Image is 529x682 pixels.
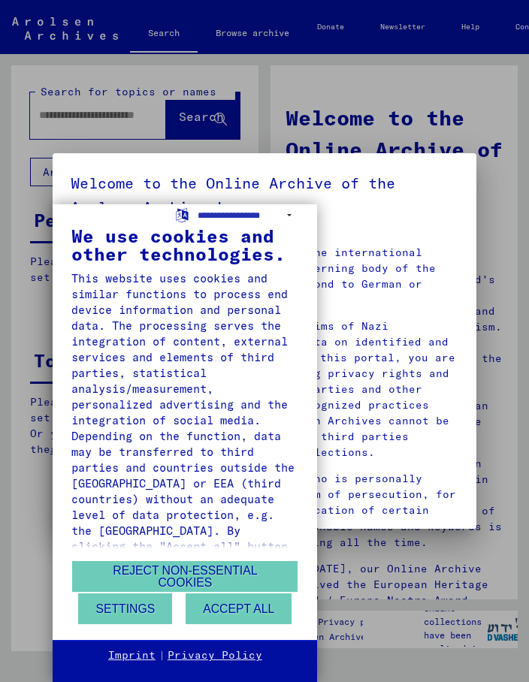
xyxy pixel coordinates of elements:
[71,270,298,680] div: This website uses cookies and similar functions to process end device information and personal da...
[72,561,298,592] button: Reject non-essential cookies
[168,648,262,663] a: Privacy Policy
[108,648,156,663] a: Imprint
[71,227,298,263] div: We use cookies and other technologies.
[186,593,292,624] button: Accept all
[78,593,172,624] button: Settings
